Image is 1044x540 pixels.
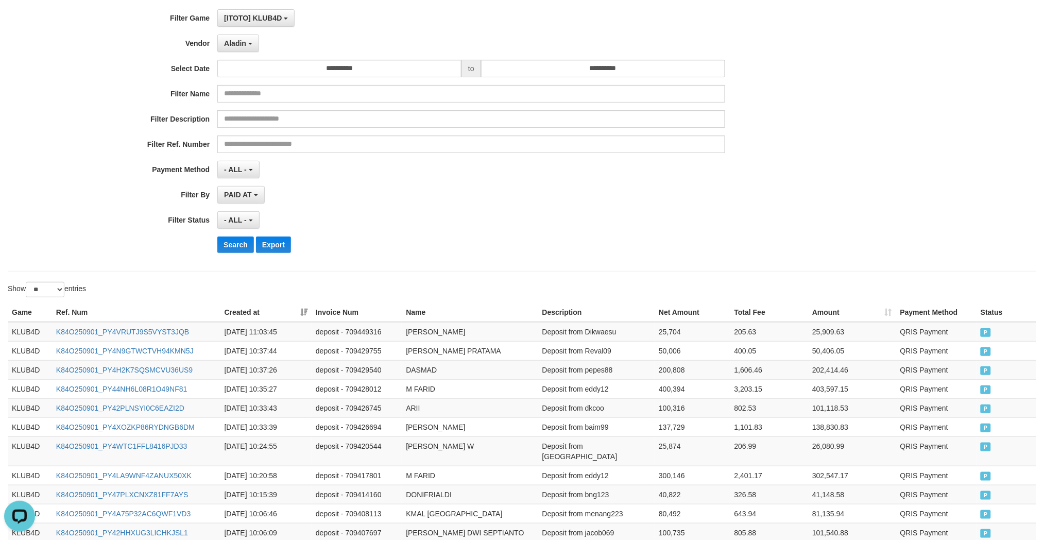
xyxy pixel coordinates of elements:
[655,341,730,360] td: 50,006
[56,385,187,393] a: K84O250901_PY44NH6L08R1O49NF81
[220,485,312,504] td: [DATE] 10:15:39
[220,379,312,398] td: [DATE] 10:35:27
[655,322,730,342] td: 25,704
[538,485,655,504] td: Deposit from bng123
[538,341,655,360] td: Deposit from Reval09
[217,211,259,229] button: - ALL -
[56,510,191,518] a: K84O250901_PY4A75P32AC6QWF1VD3
[730,341,809,360] td: 400.05
[56,347,194,355] a: K84O250901_PY4N9GTWCTVH94KMN5J
[977,303,1036,322] th: Status
[402,303,538,322] th: Name
[896,398,977,417] td: QRIS Payment
[538,322,655,342] td: Deposit from Dikwaesu
[220,466,312,485] td: [DATE] 10:20:58
[730,466,809,485] td: 2,401.17
[402,436,538,466] td: [PERSON_NAME] W
[808,379,896,398] td: 403,597.15
[402,417,538,436] td: [PERSON_NAME]
[56,328,189,336] a: K84O250901_PY4VRUTJ9S5VYST3JQB
[8,485,52,504] td: KLUB4D
[224,216,247,224] span: - ALL -
[8,417,52,436] td: KLUB4D
[217,186,264,204] button: PAID AT
[220,436,312,466] td: [DATE] 10:24:55
[312,485,402,504] td: deposit - 709414160
[217,9,295,27] button: [ITOTO] KLUB4D
[220,398,312,417] td: [DATE] 10:33:43
[808,466,896,485] td: 302,547.17
[402,398,538,417] td: ARII
[730,379,809,398] td: 3,203.15
[312,360,402,379] td: deposit - 709429540
[655,504,730,523] td: 80,492
[224,39,246,47] span: Aladin
[896,360,977,379] td: QRIS Payment
[312,436,402,466] td: deposit - 709420544
[8,341,52,360] td: KLUB4D
[538,398,655,417] td: Deposit from dkcoo
[8,379,52,398] td: KLUB4D
[655,360,730,379] td: 200,808
[56,529,188,537] a: K84O250901_PY42HHXUG3LICHKJSL1
[896,485,977,504] td: QRIS Payment
[538,466,655,485] td: Deposit from eddy12
[220,322,312,342] td: [DATE] 11:03:45
[655,485,730,504] td: 40,822
[538,360,655,379] td: Deposit from pepes88
[808,398,896,417] td: 101,118.53
[808,322,896,342] td: 25,909.63
[896,341,977,360] td: QRIS Payment
[312,504,402,523] td: deposit - 709408113
[808,360,896,379] td: 202,414.46
[220,504,312,523] td: [DATE] 10:06:46
[4,4,35,35] button: Open LiveChat chat widget
[808,436,896,466] td: 26,080.99
[896,379,977,398] td: QRIS Payment
[402,504,538,523] td: KMAL [GEOGRAPHIC_DATA]
[8,360,52,379] td: KLUB4D
[981,366,991,375] span: PAID
[538,504,655,523] td: Deposit from menang223
[538,379,655,398] td: Deposit from eddy12
[8,322,52,342] td: KLUB4D
[655,398,730,417] td: 100,316
[312,322,402,342] td: deposit - 709449316
[8,282,86,297] label: Show entries
[56,491,189,499] a: K84O250901_PY47PLXCNXZ81FF7AYS
[402,341,538,360] td: [PERSON_NAME] PRATAMA
[224,191,251,199] span: PAID AT
[730,485,809,504] td: 326.58
[655,466,730,485] td: 300,146
[56,423,195,431] a: K84O250901_PY4XOZKP86RYDNGB6DM
[896,417,977,436] td: QRIS Payment
[981,385,991,394] span: PAID
[8,466,52,485] td: KLUB4D
[402,485,538,504] td: DONIFRIALDI
[56,404,184,412] a: K84O250901_PY42PLNSYI0C6EAZI2D
[730,360,809,379] td: 1,606.46
[56,442,187,450] a: K84O250901_PY4WTC1FFL8416PJD33
[730,303,809,322] th: Total Fee
[896,303,977,322] th: Payment Method
[312,417,402,436] td: deposit - 709426694
[655,436,730,466] td: 25,874
[312,398,402,417] td: deposit - 709426745
[730,504,809,523] td: 643.94
[461,60,481,77] span: to
[312,379,402,398] td: deposit - 709428012
[808,417,896,436] td: 138,830.83
[538,417,655,436] td: Deposit from baim99
[655,417,730,436] td: 137,729
[730,436,809,466] td: 206.99
[538,303,655,322] th: Description
[220,341,312,360] td: [DATE] 10:37:44
[808,485,896,504] td: 41,148.58
[220,417,312,436] td: [DATE] 10:33:39
[217,35,259,52] button: Aladin
[312,466,402,485] td: deposit - 709417801
[8,303,52,322] th: Game
[981,491,991,500] span: PAID
[312,341,402,360] td: deposit - 709429755
[26,282,64,297] select: Showentries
